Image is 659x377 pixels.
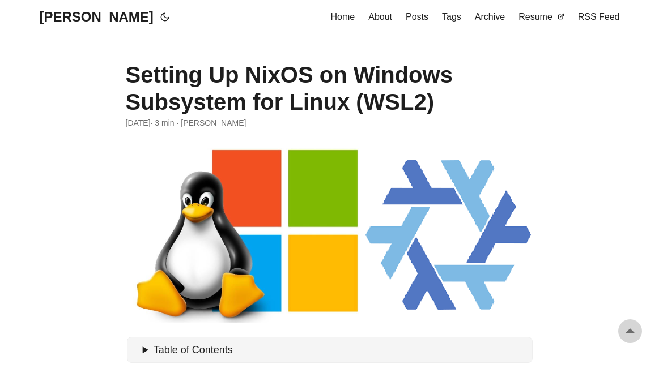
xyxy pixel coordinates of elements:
a: go to top [618,319,642,343]
span: Table of Contents [154,344,233,355]
summary: Table of Contents [143,342,528,358]
div: · 3 min · [PERSON_NAME] [126,117,534,129]
span: 2024-12-17 21:31:58 -0500 -0500 [126,117,151,129]
span: Archive [475,12,505,22]
span: Tags [442,12,461,22]
span: Posts [406,12,428,22]
span: Home [331,12,355,22]
h1: Setting Up NixOS on Windows Subsystem for Linux (WSL2) [126,61,534,115]
span: About [368,12,392,22]
span: Resume [518,12,552,22]
span: RSS Feed [578,12,620,22]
